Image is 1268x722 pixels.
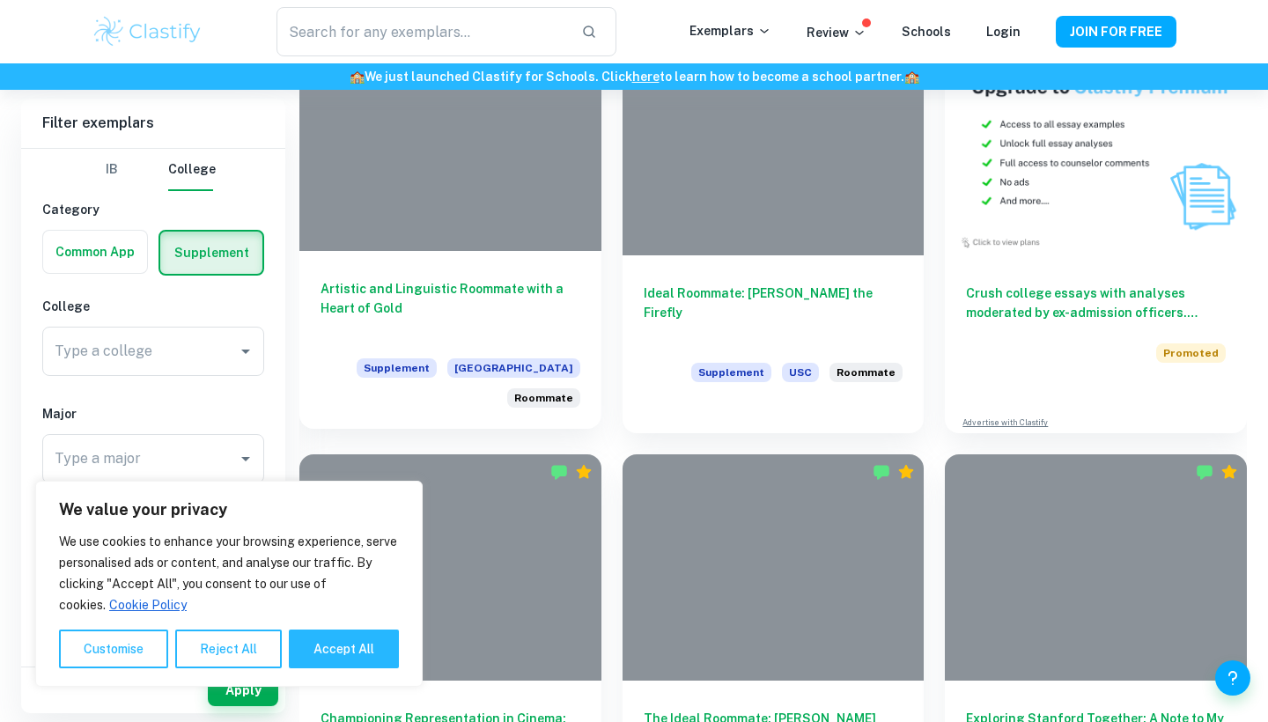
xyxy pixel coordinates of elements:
[902,25,951,39] a: Schools
[59,499,399,520] p: We value your privacy
[514,390,573,406] span: Roommate
[42,297,264,316] h6: College
[575,463,593,481] div: Premium
[897,463,915,481] div: Premium
[1156,343,1226,363] span: Promoted
[175,630,282,668] button: Reject All
[966,284,1226,322] h6: Crush college essays with analyses moderated by ex-admission officers. Upgrade now
[1220,463,1238,481] div: Premium
[873,463,890,481] img: Marked
[160,232,262,274] button: Supplement
[689,21,771,41] p: Exemplars
[507,388,580,408] div: Top 3 things your roommates might like to know about you.
[233,339,258,364] button: Open
[945,29,1247,255] img: Thumbnail
[632,70,660,84] a: here
[1196,463,1213,481] img: Marked
[1215,660,1250,696] button: Help and Feedback
[208,674,278,706] button: Apply
[782,363,819,382] span: USC
[91,149,216,191] div: Filter type choice
[350,70,365,84] span: 🏫
[21,99,285,148] h6: Filter exemplars
[962,416,1048,429] a: Advertise with Clastify
[42,404,264,424] h6: Major
[447,358,580,378] span: [GEOGRAPHIC_DATA]
[92,14,203,49] img: Clastify logo
[4,67,1264,86] h6: We just launched Clastify for Schools. Click to learn how to become a school partner.
[289,630,399,668] button: Accept All
[233,446,258,471] button: Open
[91,149,133,191] button: IB
[691,363,771,382] span: Supplement
[986,25,1021,39] a: Login
[321,279,580,337] h6: Artistic and Linguistic Roommate with a Heart of Gold
[807,23,866,42] p: Review
[108,597,188,613] a: Cookie Policy
[42,200,264,219] h6: Category
[550,463,568,481] img: Marked
[59,630,168,668] button: Customise
[357,358,437,378] span: Supplement
[59,531,399,615] p: We use cookies to enhance your browsing experience, serve personalised ads or content, and analys...
[43,231,147,273] button: Common App
[168,149,216,191] button: College
[1056,16,1176,48] button: JOIN FOR FREE
[904,70,919,84] span: 🏫
[829,363,903,393] div: Which well-known person or fictional character would be your ideal roommate?
[837,365,896,380] span: Roommate
[35,481,423,687] div: We value your privacy
[623,29,925,433] a: Ideal Roommate: [PERSON_NAME] the FireflySupplementUSCWhich well-known person or fictional charac...
[276,7,567,56] input: Search for any exemplars...
[299,29,601,433] a: Artistic and Linguistic Roommate with a Heart of GoldSupplement[GEOGRAPHIC_DATA]Top 3 things your...
[644,284,903,342] h6: Ideal Roommate: [PERSON_NAME] the Firefly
